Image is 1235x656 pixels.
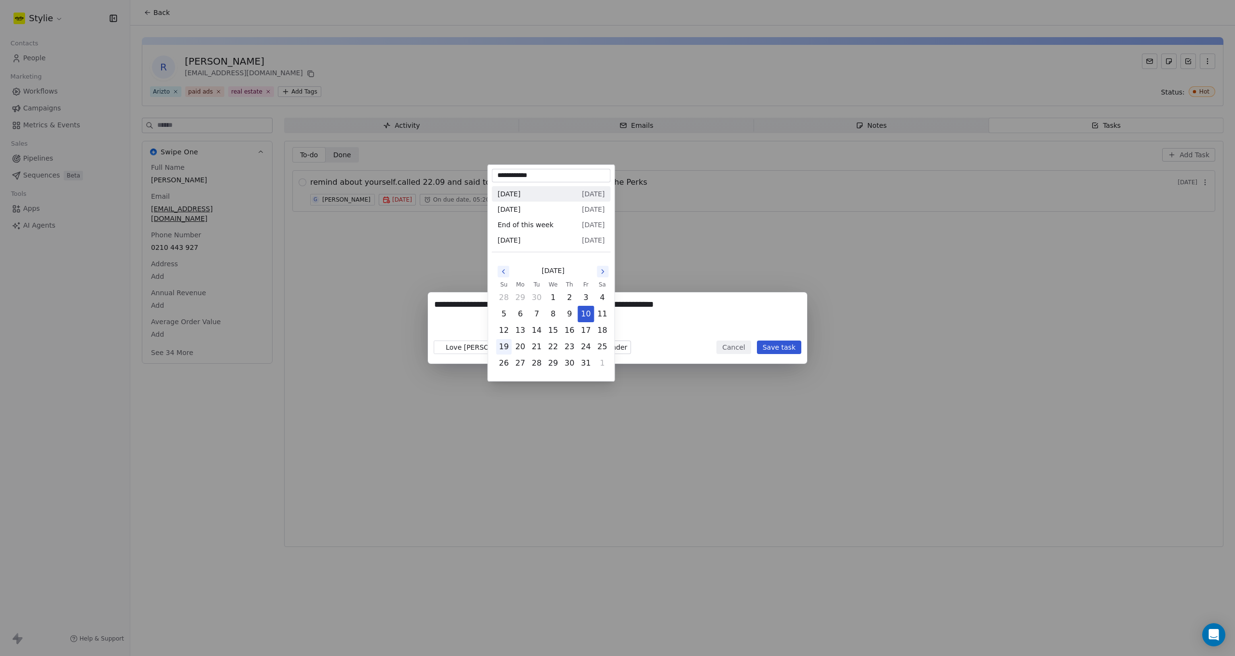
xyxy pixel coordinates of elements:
[578,306,594,322] button: Today, Friday, October 10th, 2025, selected
[529,280,545,289] th: Tuesday
[498,220,554,230] span: End of this week
[595,323,610,338] button: Saturday, October 18th, 2025
[546,290,561,305] button: Wednesday, October 1st, 2025
[496,290,512,305] button: Sunday, September 28th, 2025
[562,306,577,322] button: Thursday, October 9th, 2025
[578,323,594,338] button: Friday, October 17th, 2025
[595,306,610,322] button: Saturday, October 11th, 2025
[562,339,577,355] button: Thursday, October 23rd, 2025
[496,306,512,322] button: Sunday, October 5th, 2025
[594,280,611,289] th: Saturday
[562,323,577,338] button: Thursday, October 16th, 2025
[512,280,529,289] th: Monday
[513,355,528,371] button: Monday, October 27th, 2025
[578,290,594,305] button: Friday, October 3rd, 2025
[529,339,545,355] button: Tuesday, October 21st, 2025
[578,339,594,355] button: Friday, October 24th, 2025
[595,290,610,305] button: Saturday, October 4th, 2025
[513,339,528,355] button: Monday, October 20th, 2025
[513,306,528,322] button: Monday, October 6th, 2025
[545,280,562,289] th: Wednesday
[582,235,604,245] span: [DATE]
[513,290,528,305] button: Monday, September 29th, 2025
[529,355,545,371] button: Tuesday, October 28th, 2025
[562,355,577,371] button: Thursday, October 30th, 2025
[529,290,545,305] button: Tuesday, September 30th, 2025
[578,355,594,371] button: Friday, October 31st, 2025
[498,235,521,245] span: [DATE]
[595,355,610,371] button: Saturday, November 1st, 2025
[542,266,564,276] span: [DATE]
[546,323,561,338] button: Wednesday, October 15th, 2025
[578,280,594,289] th: Friday
[496,323,512,338] button: Sunday, October 12th, 2025
[562,280,578,289] th: Thursday
[498,189,521,199] span: [DATE]
[595,339,610,355] button: Saturday, October 25th, 2025
[597,266,609,277] button: Go to the Next Month
[546,306,561,322] button: Wednesday, October 8th, 2025
[546,339,561,355] button: Wednesday, October 22nd, 2025
[546,355,561,371] button: Wednesday, October 29th, 2025
[496,280,611,371] table: October 2025
[498,266,509,277] button: Go to the Previous Month
[496,355,512,371] button: Sunday, October 26th, 2025
[562,290,577,305] button: Thursday, October 2nd, 2025
[582,205,604,214] span: [DATE]
[529,306,545,322] button: Tuesday, October 7th, 2025
[513,323,528,338] button: Monday, October 13th, 2025
[496,280,512,289] th: Sunday
[498,205,521,214] span: [DATE]
[582,189,604,199] span: [DATE]
[529,323,545,338] button: Tuesday, October 14th, 2025
[496,339,512,355] button: Sunday, October 19th, 2025
[582,220,604,230] span: [DATE]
